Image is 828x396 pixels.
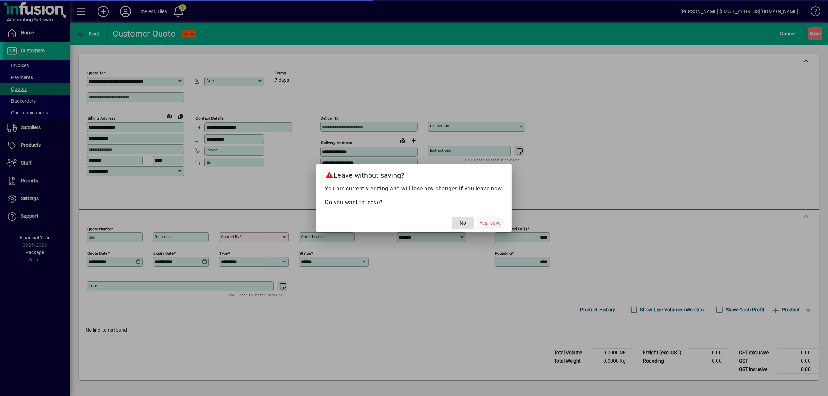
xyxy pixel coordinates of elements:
[325,184,503,193] p: You are currently editing and will lose any changes if you leave now.
[452,217,474,229] button: No
[477,217,503,229] button: Yes, leave
[325,198,503,207] p: Do you want to leave?
[460,220,466,227] span: No
[316,164,512,184] h2: Leave without saving?
[480,220,500,227] span: Yes, leave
